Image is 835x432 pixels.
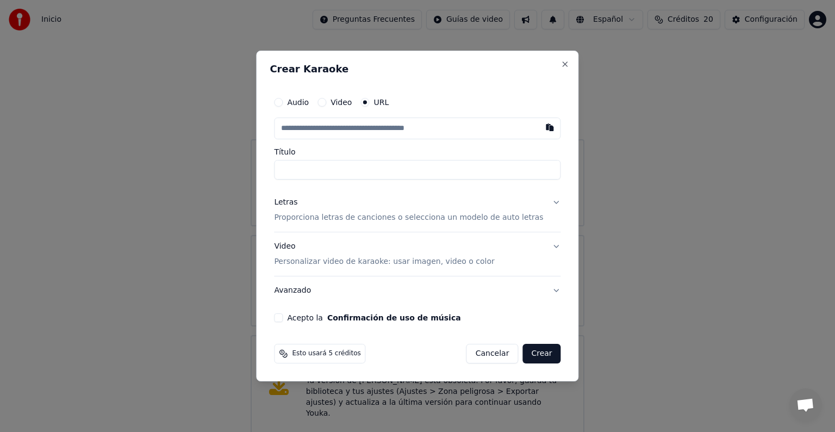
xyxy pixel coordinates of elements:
[274,197,297,208] div: Letras
[274,241,494,267] div: Video
[522,344,560,363] button: Crear
[292,349,360,358] span: Esto usará 5 créditos
[373,98,389,106] label: URL
[466,344,519,363] button: Cancelar
[274,256,494,267] p: Personalizar video de karaoke: usar imagen, video o color
[274,188,560,232] button: LetrasProporciona letras de canciones o selecciona un modelo de auto letras
[274,212,543,223] p: Proporciona letras de canciones o selecciona un modelo de auto letras
[274,148,560,156] label: Título
[331,98,352,106] label: Video
[327,314,461,322] button: Acepto la
[270,64,565,74] h2: Crear Karaoke
[274,232,560,276] button: VideoPersonalizar video de karaoke: usar imagen, video o color
[287,314,460,322] label: Acepto la
[287,98,309,106] label: Audio
[274,276,560,305] button: Avanzado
